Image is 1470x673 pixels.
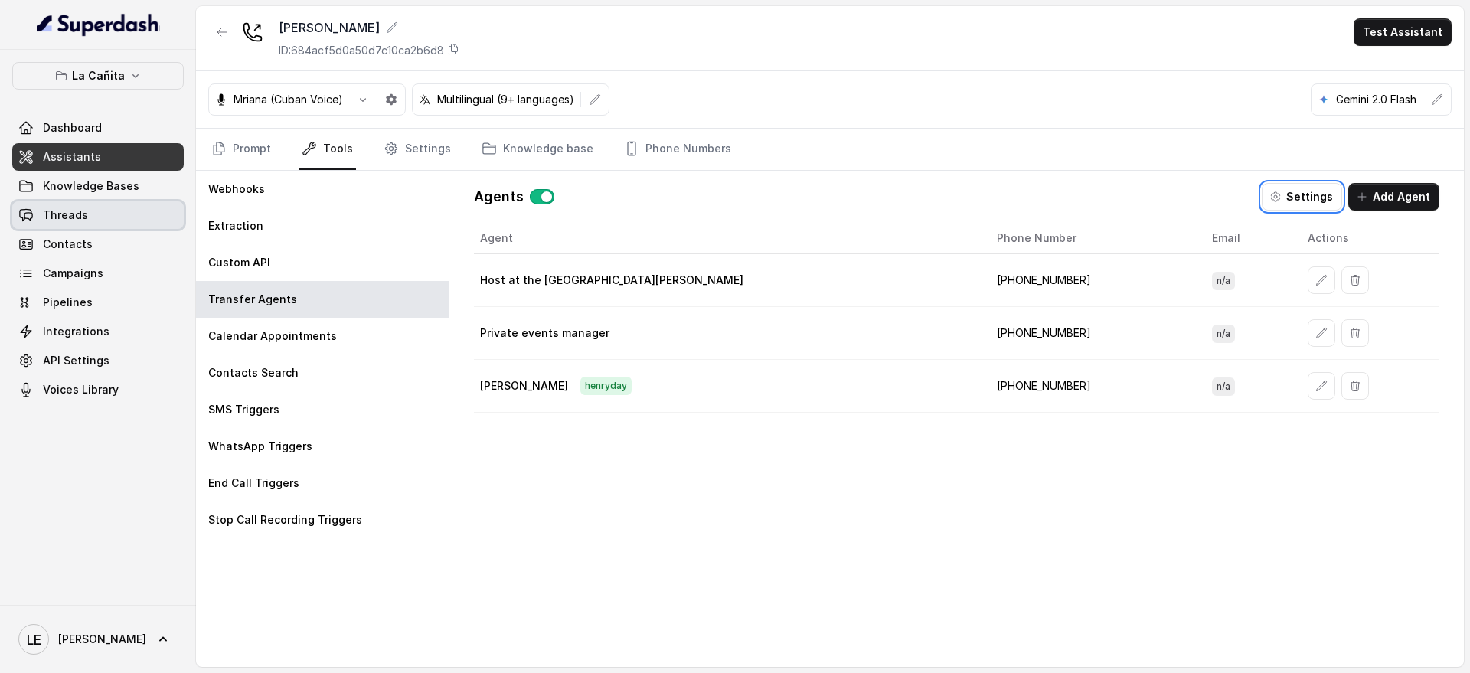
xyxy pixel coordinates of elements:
a: [PERSON_NAME] [12,618,184,661]
a: Prompt [208,129,274,170]
span: API Settings [43,353,109,368]
a: Threads [12,201,184,229]
span: Contacts [43,237,93,252]
p: Private events manager [480,325,609,341]
th: Actions [1295,223,1439,254]
p: Custom API [208,255,270,270]
a: Integrations [12,318,184,345]
text: LE [27,632,41,648]
p: SMS Triggers [208,402,279,417]
a: API Settings [12,347,184,374]
span: n/a [1212,325,1235,343]
a: Phone Numbers [621,129,734,170]
span: Voices Library [43,382,119,397]
p: ID: 684acf5d0a50d7c10ca2b6d8 [279,43,444,58]
img: light.svg [37,12,160,37]
p: Calendar Appointments [208,328,337,344]
a: Knowledge Bases [12,172,184,200]
a: Dashboard [12,114,184,142]
a: Assistants [12,143,184,171]
p: Transfer Agents [208,292,297,307]
span: Campaigns [43,266,103,281]
a: Contacts [12,230,184,258]
p: Stop Call Recording Triggers [208,512,362,528]
td: [PHONE_NUMBER] [985,254,1200,307]
p: Agents [474,186,524,207]
td: [PHONE_NUMBER] [985,360,1200,413]
a: Pipelines [12,289,184,316]
span: Knowledge Bases [43,178,139,194]
td: [PHONE_NUMBER] [985,307,1200,360]
nav: Tabs [208,129,1452,170]
th: Agent [474,223,985,254]
svg: google logo [1318,93,1330,106]
th: Phone Number [985,223,1200,254]
button: Test Assistant [1354,18,1452,46]
span: Threads [43,207,88,223]
a: Voices Library [12,376,184,403]
span: [PERSON_NAME] [58,632,146,647]
button: La Cañita [12,62,184,90]
a: Campaigns [12,260,184,287]
p: Webhooks [208,181,265,197]
span: Integrations [43,324,109,339]
p: Extraction [208,218,263,234]
span: n/a [1212,272,1235,290]
p: Contacts Search [208,365,299,381]
div: [PERSON_NAME] [279,18,459,37]
a: Tools [299,129,356,170]
span: henryday [580,377,632,395]
p: Host at the [GEOGRAPHIC_DATA][PERSON_NAME] [480,273,743,288]
a: Knowledge base [479,129,596,170]
th: Email [1200,223,1295,254]
p: Multilingual (9+ languages) [437,92,574,107]
span: Pipelines [43,295,93,310]
span: Assistants [43,149,101,165]
button: Settings [1262,183,1342,211]
span: n/a [1212,377,1235,396]
a: Settings [381,129,454,170]
p: Gemini 2.0 Flash [1336,92,1416,107]
span: Dashboard [43,120,102,136]
p: WhatsApp Triggers [208,439,312,454]
p: End Call Triggers [208,475,299,491]
p: [PERSON_NAME] [480,378,568,394]
button: Add Agent [1348,183,1439,211]
p: Mriana (Cuban Voice) [234,92,343,107]
p: La Cañita [72,67,125,85]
